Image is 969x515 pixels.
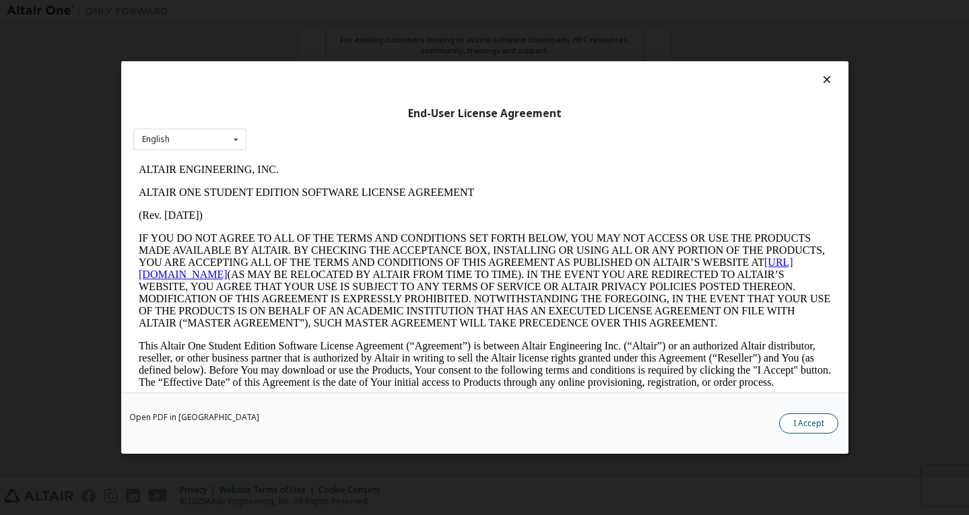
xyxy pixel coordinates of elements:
[5,51,698,63] p: (Rev. [DATE])
[5,182,698,230] p: This Altair One Student Edition Software License Agreement (“Agreement”) is between Altair Engine...
[5,74,698,171] p: IF YOU DO NOT AGREE TO ALL OF THE TERMS AND CONDITIONS SET FORTH BELOW, YOU MAY NOT ACCESS OR USE...
[133,107,836,121] div: End-User License Agreement
[129,413,259,421] a: Open PDF in [GEOGRAPHIC_DATA]
[5,98,660,122] a: [URL][DOMAIN_NAME]
[5,5,698,18] p: ALTAIR ENGINEERING, INC.
[142,135,170,143] div: English
[779,413,838,434] button: I Accept
[5,28,698,40] p: ALTAIR ONE STUDENT EDITION SOFTWARE LICENSE AGREEMENT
